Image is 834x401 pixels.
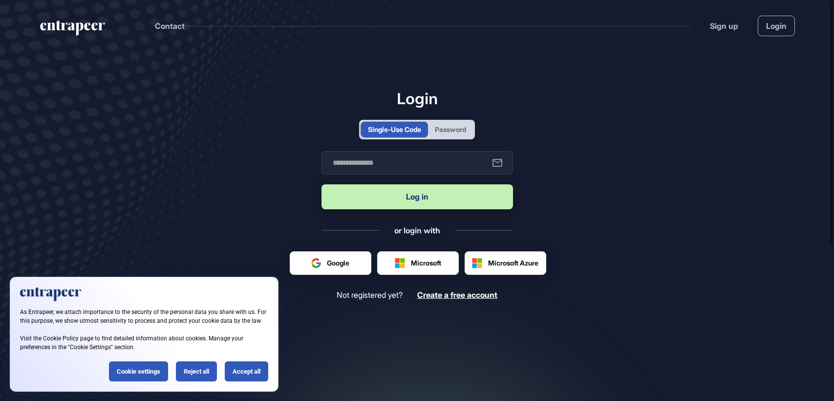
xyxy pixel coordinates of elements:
a: Sign up [710,20,738,32]
a: entrapeer-logo [39,21,106,39]
div: or login with [394,225,440,236]
a: Login [758,16,795,36]
div: Password [435,124,466,134]
button: Contact [155,20,185,32]
h1: Login [321,89,513,108]
a: Create a free account [417,290,497,300]
span: Not registered yet? [337,290,403,300]
div: Single-Use Code [368,124,421,134]
button: Log in [321,184,513,209]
